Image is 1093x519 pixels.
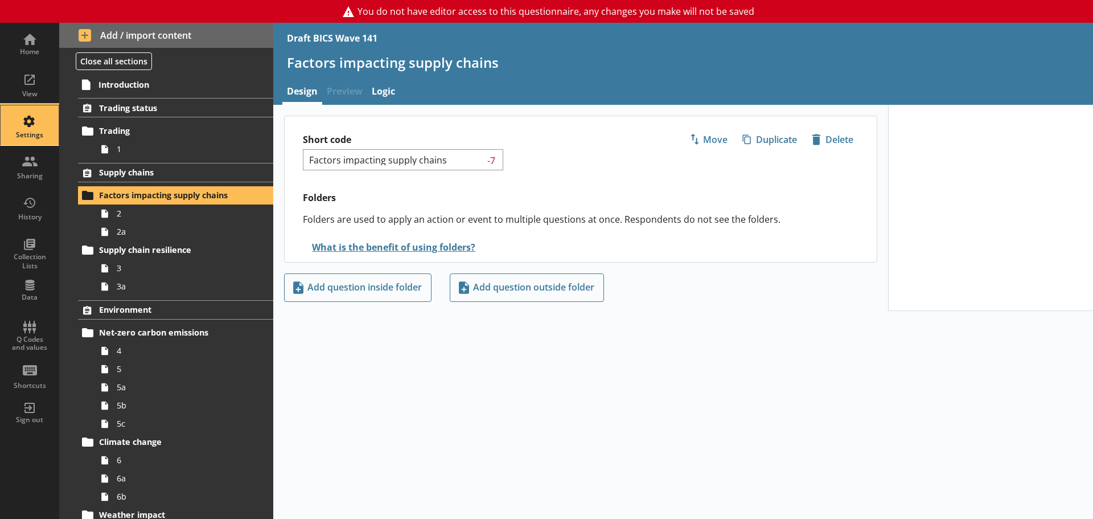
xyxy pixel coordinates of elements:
span: Climate change [99,436,239,447]
span: Supply chains [99,167,239,178]
div: Data [10,293,50,302]
h1: Factors impacting supply chains [287,54,1079,71]
span: Add question outside folder [455,279,599,297]
div: View [10,89,50,99]
a: Introduction [77,75,273,93]
span: 3 [117,263,244,273]
span: Delete [807,130,858,149]
a: 1 [96,140,273,158]
div: History [10,212,50,222]
li: Trading statusTrading1 [59,98,273,158]
span: Preview [322,80,367,105]
a: 6 [96,451,273,469]
li: Trading1 [83,122,273,158]
a: Net-zero carbon emissions [78,324,273,342]
span: 1 [117,144,244,154]
span: Add / import content [79,29,254,42]
button: Close all sections [76,52,152,70]
div: Draft BICS Wave 141 [287,32,377,44]
span: -7 [485,154,499,165]
button: Add question outside folder [450,273,604,302]
span: 5a [117,382,244,393]
a: 6a [96,469,273,488]
a: Trading status [78,98,273,117]
li: Net-zero carbon emissions455a5b5c [83,324,273,433]
a: Factors impacting supply chains [78,186,273,205]
div: Sign out [10,415,50,424]
li: Supply chainsFactors impacting supply chains22aSupply chain resilience33a [59,163,273,296]
span: 3a [117,281,244,292]
div: Settings [10,130,50,140]
button: Move [684,130,733,149]
a: Logic [367,80,400,105]
span: Duplicate [738,130,802,149]
div: Collection Lists [10,252,50,270]
span: 2a [117,226,244,237]
a: 2a [96,223,273,241]
span: Environment [99,304,239,315]
span: Trading [99,125,239,136]
a: 5c [96,415,273,433]
p: Folders are used to apply an action or event to multiple questions at once. Respondents do not se... [303,213,858,226]
span: 6a [117,473,244,484]
button: Add question inside folder [284,273,432,302]
div: Sharing [10,171,50,181]
a: 3 [96,259,273,277]
a: 6b [96,488,273,506]
div: Home [10,47,50,56]
a: Environment [78,300,273,320]
a: 5b [96,397,273,415]
a: Design [282,80,322,105]
a: 4 [96,342,273,360]
a: Supply chains [78,163,273,182]
label: Short code [303,134,581,146]
a: Trading [78,122,273,140]
button: Delete [807,130,858,149]
li: Factors impacting supply chains22a [83,186,273,241]
div: Q Codes and values [10,336,50,352]
h2: Folders [303,191,858,204]
a: 5a [96,378,273,397]
span: 6b [117,491,244,502]
li: Climate change66a6b [83,433,273,506]
div: Shortcuts [10,381,50,390]
span: Net-zero carbon emissions [99,327,239,338]
span: 6 [117,455,244,465]
a: 3a [96,277,273,296]
span: Supply chain resilience [99,244,239,255]
span: 5 [117,363,244,374]
span: Move [685,130,732,149]
li: Supply chain resilience33a [83,241,273,296]
button: Add / import content [59,23,273,48]
a: 2 [96,205,273,223]
a: 5 [96,360,273,378]
span: Trading status [99,103,239,113]
a: Supply chain resilience [78,241,273,259]
a: Climate change [78,433,273,451]
button: Duplicate [737,130,802,149]
span: Factors impacting supply chains [99,190,239,201]
span: 5b [117,400,244,411]
span: 5c [117,418,244,429]
span: Introduction [98,79,239,90]
span: 4 [117,345,244,356]
span: 2 [117,208,244,219]
span: Add question inside folder [289,279,426,297]
button: What is the benefit of using folders? [303,237,478,257]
